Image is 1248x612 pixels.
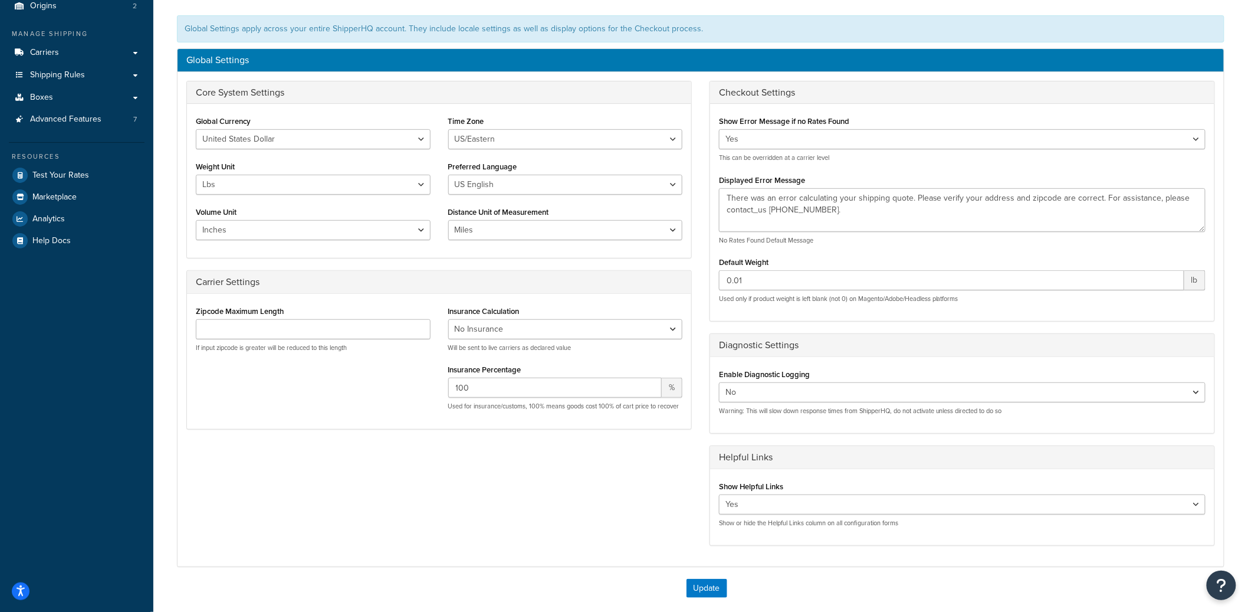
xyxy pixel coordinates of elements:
[719,258,768,267] label: Default Weight
[30,93,53,103] span: Boxes
[30,70,85,80] span: Shipping Rules
[30,48,59,58] span: Carriers
[719,87,1206,98] h3: Checkout Settings
[196,208,237,217] label: Volume Unit
[9,230,144,251] a: Help Docs
[1184,270,1206,290] span: lb
[448,365,521,374] label: Insurance Percentage
[196,87,682,98] h3: Core System Settings
[719,370,810,379] label: Enable Diagnostic Logging
[133,1,137,11] span: 2
[9,87,144,109] a: Boxes
[9,109,144,130] li: Advanced Features
[448,117,484,126] label: Time Zone
[32,214,65,224] span: Analytics
[9,208,144,230] a: Analytics
[448,162,517,171] label: Preferred Language
[719,340,1206,351] h3: Diagnostic Settings
[9,186,144,208] a: Marketplace
[1207,571,1236,600] button: Open Resource Center
[196,162,235,171] label: Weight Unit
[719,176,805,185] label: Displayed Error Message
[133,114,137,125] span: 7
[719,519,1206,528] p: Show or hide the Helpful Links column on all configuration forms
[662,378,682,398] span: %
[719,452,1206,463] h3: Helpful Links
[32,171,89,181] span: Test Your Rates
[9,64,144,86] a: Shipping Rules
[196,307,284,316] label: Zipcode Maximum Length
[9,109,144,130] a: Advanced Features 7
[719,482,783,491] label: Show Helpful Links
[719,407,1206,415] p: Warning: This will slow down response times from ShipperHQ, do not activate unless directed to do so
[448,307,520,316] label: Insurance Calculation
[448,402,683,411] p: Used for insurance/customs, 100% means goods cost 100% of cart price to recover
[196,277,682,287] h3: Carrier Settings
[448,208,549,217] label: Distance Unit of Measurement
[30,114,101,125] span: Advanced Features
[32,236,71,246] span: Help Docs
[196,117,251,126] label: Global Currency
[32,192,77,202] span: Marketplace
[719,188,1206,232] textarea: There was an error calculating your shipping quote. Please verify your address and zipcode are co...
[719,294,1206,303] p: Used only if product weight is left blank (not 0) on Magento/Adobe/Headless platforms
[719,153,1206,162] p: This can be overridden at a carrier level
[9,42,144,64] a: Carriers
[9,29,144,39] div: Manage Shipping
[30,1,57,11] span: Origins
[719,117,849,126] label: Show Error Message if no Rates Found
[186,55,1215,66] h3: Global Settings
[177,15,1224,42] div: Global Settings apply across your entire ShipperHQ account. They include locale settings as well ...
[196,343,431,352] p: If input zipcode is greater will be reduced to this length
[9,165,144,186] a: Test Your Rates
[719,236,1206,245] p: No Rates Found Default Message
[687,579,727,598] button: Update
[9,152,144,162] div: Resources
[448,343,683,352] p: Will be sent to live carriers as declared value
